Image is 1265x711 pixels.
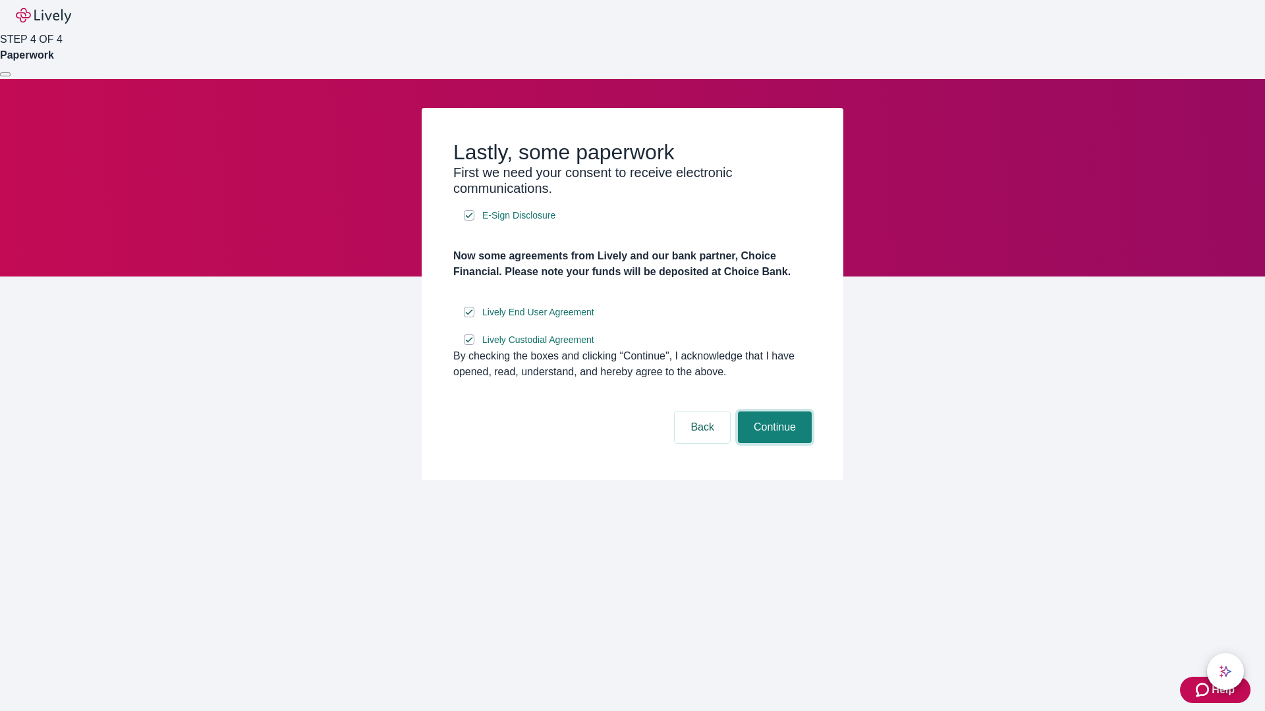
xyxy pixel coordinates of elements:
[1196,682,1212,698] svg: Zendesk support icon
[453,140,812,165] h2: Lastly, some paperwork
[738,411,812,443] button: Continue
[480,332,597,348] a: e-sign disclosure document
[453,348,812,380] div: By checking the boxes and clicking “Continue", I acknowledge that I have opened, read, understand...
[482,209,555,223] span: E-Sign Disclosure
[16,8,71,24] img: Lively
[480,304,597,321] a: e-sign disclosure document
[453,248,812,280] h4: Now some agreements from Lively and our bank partner, Choice Financial. Please note your funds wi...
[675,411,730,443] button: Back
[1212,682,1235,698] span: Help
[482,333,594,347] span: Lively Custodial Agreement
[1180,677,1251,703] button: Zendesk support iconHelp
[1207,653,1244,690] button: chat
[453,165,812,196] h3: First we need your consent to receive electronic communications.
[1219,665,1232,678] svg: Lively AI Assistant
[480,207,558,224] a: e-sign disclosure document
[482,305,594,319] span: Lively End User Agreement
